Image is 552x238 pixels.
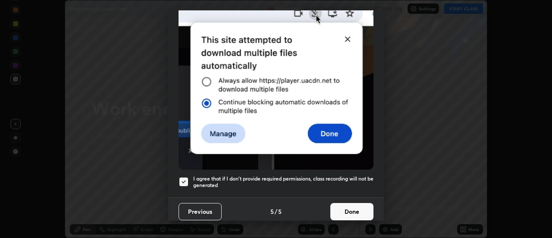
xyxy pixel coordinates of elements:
button: Done [330,203,373,220]
button: Previous [179,203,222,220]
h5: I agree that if I don't provide required permissions, class recording will not be generated [193,175,373,189]
h4: / [275,207,277,216]
h4: 5 [270,207,274,216]
h4: 5 [278,207,282,216]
